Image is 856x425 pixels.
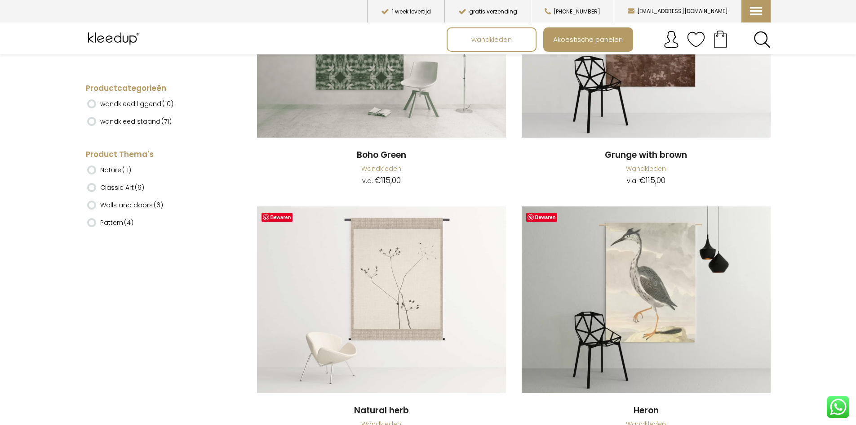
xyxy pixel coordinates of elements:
[86,149,223,160] h4: Product Thema's
[161,117,172,126] span: (71)
[122,166,131,174] span: (11)
[375,175,381,186] span: €
[522,149,771,161] a: Grunge with brown
[361,164,401,173] a: Wandkleden
[626,164,666,173] a: Wandkleden
[705,27,736,50] a: Your cart
[639,175,665,186] bdi: 115,00
[124,218,133,227] span: (4)
[100,215,133,230] label: Pattern
[687,31,705,49] img: verlanglijstje.svg
[526,213,558,222] a: Bewaren
[754,31,771,48] a: Search
[662,31,680,49] img: account.svg
[522,206,771,394] img: Heron
[466,31,517,48] span: wandkleden
[548,31,628,48] span: Akoestische panelen
[100,162,131,178] label: Nature
[154,201,163,210] span: (6)
[262,213,293,222] a: Bewaren
[448,28,536,51] a: wandkleden
[100,197,163,213] label: Walls and doors
[100,180,144,195] label: Classic Art
[257,149,506,161] a: Boho Green
[162,99,173,108] span: (10)
[257,206,506,394] img: Natural Herb
[522,405,771,417] a: Heron
[639,175,646,186] span: €
[100,114,172,129] label: wandkleed staand
[447,27,777,52] nav: Main menu
[257,206,506,395] a: Natural Herb
[627,176,638,185] span: v.a.
[544,28,632,51] a: Akoestische panelen
[257,405,506,417] a: Natural herb
[135,183,144,192] span: (6)
[522,206,771,395] a: Heron
[86,27,144,50] img: Kleedup
[100,96,173,112] label: wandkleed liggend
[375,175,401,186] bdi: 115,00
[362,176,373,185] span: v.a.
[86,83,223,94] h4: Productcategorieën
